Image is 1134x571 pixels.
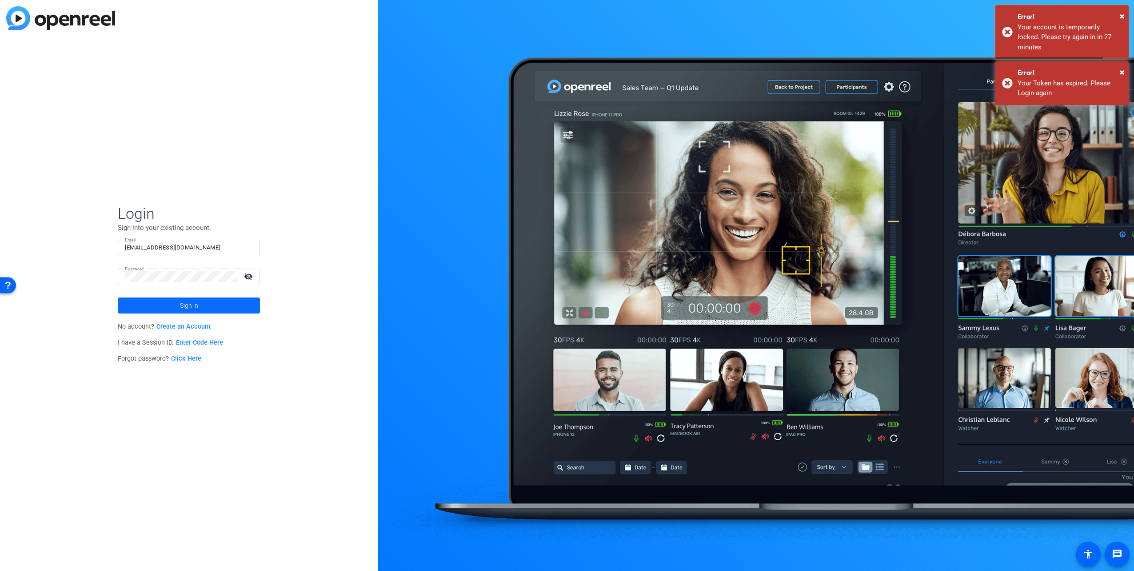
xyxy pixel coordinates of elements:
[1120,11,1125,21] span: ×
[1112,549,1122,559] mat-icon: message
[1018,22,1122,52] div: Your account is temporarily locked. Please try again in in 27 minutes
[118,323,211,330] span: No account?
[118,339,223,346] span: I have a Session ID.
[125,242,253,253] input: Enter Email Address
[125,237,136,242] mat-label: Email
[118,355,201,362] span: Forgot password?
[118,223,260,233] p: Sign into your existing account.
[6,6,115,30] img: blue-gradient.svg
[1018,68,1122,78] div: Error!
[176,339,223,346] a: Enter Code Here
[239,270,260,283] mat-icon: visibility_off
[118,298,260,314] button: Sign in
[1018,78,1122,98] div: Your Token has expired. Please Login again
[171,355,201,362] a: Click Here
[125,266,144,271] mat-label: Password
[118,204,260,223] span: Login
[180,294,198,317] span: Sign in
[1120,65,1125,79] button: Close
[1120,67,1125,77] span: ×
[1083,549,1094,559] mat-icon: accessibility
[1120,9,1125,23] button: Close
[156,323,211,330] a: Create an Account
[1018,12,1122,22] div: Error!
